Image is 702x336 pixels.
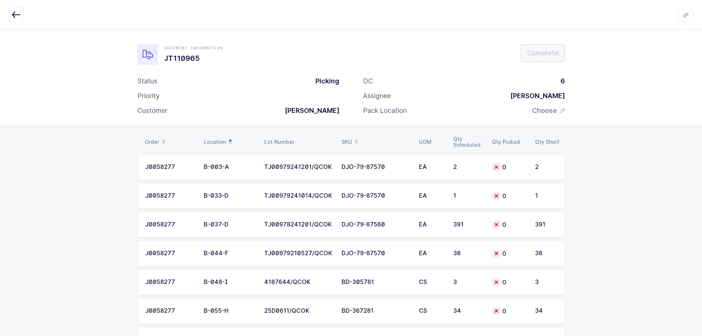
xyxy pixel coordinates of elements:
[492,220,526,229] div: 0
[453,279,483,285] div: 3
[145,164,195,170] div: J0058277
[492,306,526,315] div: 0
[363,77,373,86] div: DC
[279,106,339,115] div: [PERSON_NAME]
[137,77,157,86] div: Status
[264,193,333,199] div: TJ00979241014/QCOK
[137,106,167,115] div: Customer
[535,193,557,199] div: 1
[535,279,557,285] div: 3
[264,250,333,257] div: TJ00979210527/QCOK
[453,136,483,148] div: Qty Scheduled
[145,221,195,228] div: J0058277
[363,106,407,115] div: Pack Location
[264,221,333,228] div: TJ00978241201/QCOK
[204,193,255,199] div: B-033-D
[342,221,410,228] div: DJO-79-87560
[145,136,195,148] div: Order
[204,164,255,170] div: B-003-A
[164,52,223,64] h1: JT110965
[453,221,483,228] div: 391
[521,44,565,62] button: Complete
[535,164,557,170] div: 2
[419,193,444,199] div: EA
[342,164,410,170] div: DJO-79-87570
[535,308,557,314] div: 34
[492,139,526,145] div: Qty Picked
[453,250,483,257] div: 38
[204,308,255,314] div: B-055-H
[363,91,391,100] div: Assignee
[419,308,444,314] div: CS
[492,191,526,200] div: 0
[419,221,444,228] div: EA
[342,308,410,314] div: BD-367281
[342,279,410,285] div: BD-305761
[532,106,565,115] button: Choose
[204,250,255,257] div: B-044-F
[492,278,526,287] div: 0
[145,279,195,285] div: J0058277
[137,91,160,100] div: Priority
[419,279,444,285] div: CS
[204,136,255,148] div: Location
[204,221,255,228] div: B-037-D
[419,164,444,170] div: EA
[453,193,483,199] div: 1
[535,221,557,228] div: 391
[204,279,255,285] div: B-048-I
[453,164,483,170] div: 2
[560,77,565,85] span: 6
[535,139,560,145] div: Qty Short
[264,164,333,170] div: TJ00979241201/QCOK
[492,163,526,172] div: 0
[453,308,483,314] div: 34
[492,249,526,258] div: 0
[264,279,333,285] div: 4187644/QCOK
[145,193,195,199] div: J0058277
[419,139,444,145] div: UOM
[532,106,557,115] span: Choose
[342,136,410,148] div: SKU
[264,139,333,145] div: Lot Number
[342,250,410,257] div: DJO-79-87570
[419,250,444,257] div: EA
[164,45,223,51] div: Shipment Information
[310,77,339,86] div: Picking
[145,308,195,314] div: J0058277
[504,91,565,100] div: [PERSON_NAME]
[535,250,557,257] div: 38
[145,250,195,257] div: J0058277
[527,48,559,58] span: Complete
[264,308,333,314] div: 25D0611/QCOK
[342,193,410,199] div: DJO-79-87570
